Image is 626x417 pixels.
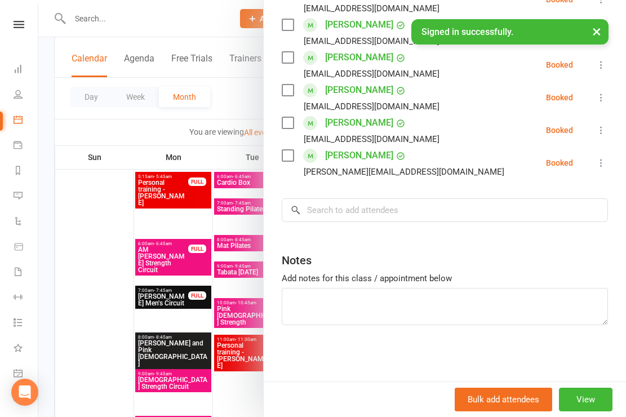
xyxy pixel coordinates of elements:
[546,126,573,134] div: Booked
[304,132,439,147] div: [EMAIL_ADDRESS][DOMAIN_NAME]
[14,235,39,260] a: Product Sales
[421,26,513,37] span: Signed in successfully.
[14,57,39,83] a: Dashboard
[325,81,393,99] a: [PERSON_NAME]
[546,159,573,167] div: Booked
[546,94,573,101] div: Booked
[304,99,439,114] div: [EMAIL_ADDRESS][DOMAIN_NAME]
[304,165,504,179] div: [PERSON_NAME][EMAIL_ADDRESS][DOMAIN_NAME]
[14,362,39,387] a: General attendance kiosk mode
[282,198,608,222] input: Search to add attendees
[304,1,439,16] div: [EMAIL_ADDRESS][DOMAIN_NAME]
[14,108,39,134] a: Calendar
[325,48,393,66] a: [PERSON_NAME]
[11,379,38,406] div: Open Intercom Messenger
[304,66,439,81] div: [EMAIL_ADDRESS][DOMAIN_NAME]
[14,83,39,108] a: People
[455,388,552,411] button: Bulk add attendees
[325,16,393,34] a: [PERSON_NAME]
[325,147,393,165] a: [PERSON_NAME]
[14,134,39,159] a: Payments
[282,272,608,285] div: Add notes for this class / appointment below
[587,19,607,43] button: ×
[14,336,39,362] a: What's New
[546,61,573,69] div: Booked
[559,388,612,411] button: View
[14,159,39,184] a: Reports
[325,114,393,132] a: [PERSON_NAME]
[282,252,312,268] div: Notes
